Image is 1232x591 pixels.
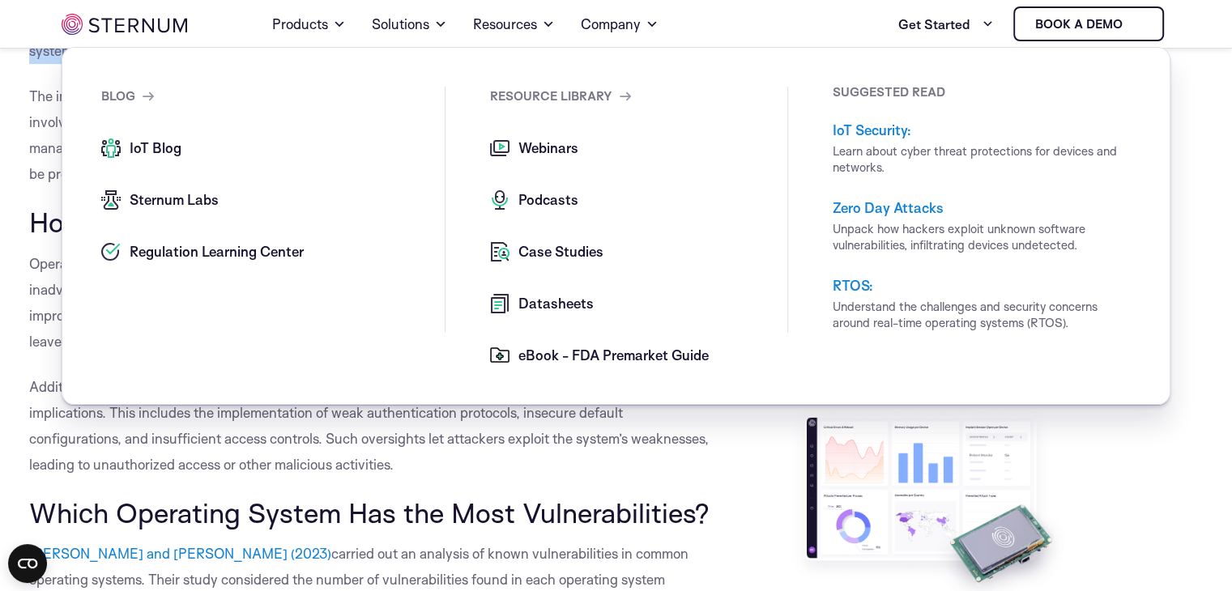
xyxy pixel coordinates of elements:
[490,346,788,365] a: eBook - FDA Premarket Guide
[29,205,440,239] span: How Do OS Vulnerabilities Arise?
[126,138,181,158] span: IoT Blog
[581,2,659,47] a: Company
[272,2,346,47] a: Products
[490,242,788,261] a: Case Studies
[473,2,555,47] a: Resources
[833,221,1127,253] p: Unpack how hackers exploit unknown software vulnerabilities, infiltrating devices undetected.
[833,87,1127,98] p: SUGGESTED READ
[8,544,47,583] button: Open CMP widget
[490,294,788,313] a: Datasheets
[833,143,1127,176] p: Learn about cyber threat protections for devices and networks.
[490,87,612,106] span: Resource Library
[101,87,135,106] span: blog
[101,138,445,158] a: IoT Blog
[490,87,631,106] a: Resource Library
[514,346,709,365] span: eBook - FDA Premarket Guide
[898,8,994,40] a: Get Started
[514,294,594,313] span: Datasheets
[514,242,603,261] span: Case Studies
[29,255,705,350] span: Operating system vulnerabilities primarily emerge from programming errors and design flaws. Devel...
[126,190,219,210] span: Sternum Labs
[1129,18,1142,31] img: sternum iot
[29,87,699,182] span: The impact of exploiting these vulnerabilities ranges from minor disturbances to global-scale bre...
[490,138,788,158] a: Webinars
[29,378,709,473] span: Additionally, vulnerabilities can arise from design decisions that do not adequately consider sec...
[101,87,154,106] a: blog
[833,199,944,216] a: Zero Day Attacks
[372,2,447,47] a: Solutions
[833,299,1127,331] p: Understand the challenges and security concerns around real-time operating systems (RTOS).
[833,277,873,294] a: RTOS:
[101,190,445,210] a: Sternum Labs
[29,495,710,529] span: Which Operating System Has the Most Vulnerabilities?
[1013,6,1164,41] a: Book a demo
[101,242,445,261] a: Regulation Learning Center
[490,190,788,210] a: Podcasts
[126,242,304,261] span: Regulation Learning Center
[833,121,911,138] a: IoT Security:
[62,14,187,35] img: sternum iot
[514,190,578,210] span: Podcasts
[514,138,578,158] span: Webinars
[29,545,331,562] a: [PERSON_NAME] and [PERSON_NAME] (2023)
